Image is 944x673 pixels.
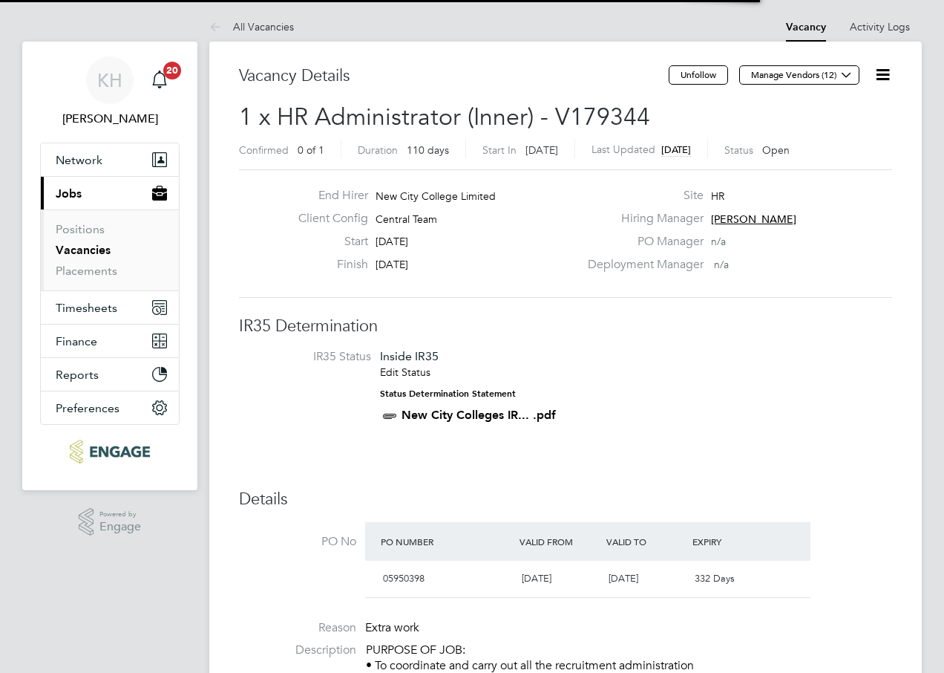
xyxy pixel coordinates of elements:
img: ncclondon-logo-retina.png [70,440,149,464]
a: 20 [145,56,174,104]
label: Confirmed [239,143,289,157]
button: Timesheets [41,291,179,324]
a: Vacancies [56,243,111,257]
label: Hiring Manager [579,211,704,227]
button: Reports [41,358,179,391]
span: 05950398 [383,572,425,585]
label: Client Config [286,211,368,227]
strong: Status Determination Statement [380,388,516,399]
div: Valid From [516,528,603,555]
a: Placements [56,264,117,278]
span: Timesheets [56,301,117,315]
label: Deployment Manager [579,257,704,273]
label: Reason [239,620,356,636]
span: Central Team [376,212,437,226]
span: [DATE] [525,143,558,157]
span: Preferences [56,401,119,415]
div: Valid To [603,528,689,555]
span: HR [711,189,724,203]
div: Jobs [41,209,179,290]
button: Jobs [41,177,179,209]
span: Open [762,143,790,157]
label: PO No [239,534,356,550]
button: Preferences [41,391,179,424]
label: Start [286,234,368,250]
span: Extra work [365,620,419,635]
h3: Vacancy Details [239,65,669,87]
a: Vacancy [786,21,826,33]
span: 110 days [407,143,449,157]
label: Last Updated [591,143,655,156]
span: n/a [711,235,726,248]
a: Go to home page [40,440,180,464]
span: n/a [714,258,729,271]
span: KH [97,71,122,90]
label: Description [239,643,356,658]
div: PO Number [377,528,516,555]
div: Expiry [689,528,776,555]
label: End Hirer [286,188,368,204]
a: KH[PERSON_NAME] [40,56,180,128]
span: [DATE] [609,572,638,585]
a: Positions [56,222,105,236]
a: Edit Status [380,365,430,379]
a: New City Colleges IR... .pdf [401,408,556,422]
span: [DATE] [661,143,691,156]
label: Finish [286,257,368,273]
span: Jobs [56,186,82,201]
span: Powered by [99,508,141,521]
span: [DATE] [376,235,408,248]
button: Manage Vendors (12) [739,65,859,85]
span: [DATE] [376,258,408,271]
span: Network [56,153,102,167]
span: [PERSON_NAME] [711,212,796,226]
button: Network [41,143,179,176]
span: Kirsty Hanmore [40,110,180,128]
label: Site [579,188,704,204]
span: Finance [56,334,97,348]
button: Finance [41,325,179,357]
label: Duration [358,143,398,157]
span: Engage [99,521,141,533]
a: Powered byEngage [79,508,142,536]
a: All Vacancies [209,20,294,33]
span: [DATE] [522,572,551,585]
span: Inside IR35 [380,349,439,363]
a: Activity Logs [850,20,910,33]
span: 20 [163,62,181,79]
label: PO Manager [579,234,704,250]
h3: IR35 Determination [239,316,892,337]
label: Start In [482,143,517,157]
span: 0 of 1 [298,143,324,157]
h3: Details [239,489,892,510]
button: Unfollow [669,65,728,85]
span: 1 x HR Administrator (Inner) - V179344 [239,103,650,131]
label: IR35 Status [254,349,371,365]
span: 332 Days [695,572,735,585]
span: Reports [56,368,99,382]
nav: Main navigation [22,42,197,490]
label: Status [724,143,753,157]
span: New City College Limited [376,189,496,203]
